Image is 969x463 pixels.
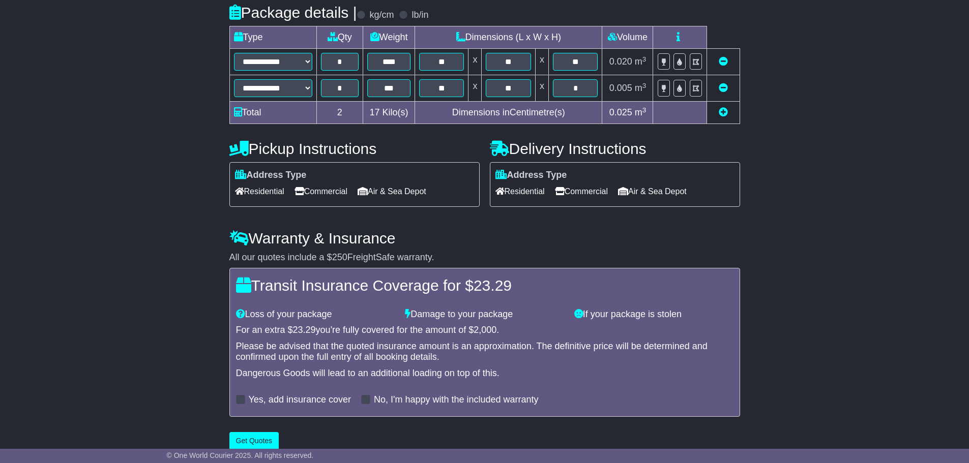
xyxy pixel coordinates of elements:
[635,56,647,67] span: m
[229,230,740,246] h4: Warranty & Insurance
[236,277,733,294] h4: Transit Insurance Coverage for $
[369,10,394,21] label: kg/cm
[719,107,728,117] a: Add new item
[415,26,602,49] td: Dimensions (L x W x H)
[569,309,739,320] div: If your package is stolen
[635,83,647,93] span: m
[474,277,512,294] span: 23.29
[229,252,740,263] div: All our quotes include a $ FreightSafe warranty.
[316,26,363,49] td: Qty
[642,55,647,63] sup: 3
[293,325,316,335] span: 23.29
[609,83,632,93] span: 0.005
[370,107,380,117] span: 17
[229,432,279,450] button: Get Quotes
[229,26,316,49] td: Type
[235,183,284,199] span: Residential
[235,170,307,181] label: Address Type
[535,75,548,102] td: x
[231,309,400,320] div: Loss of your package
[719,56,728,67] a: Remove this item
[167,451,314,459] span: © One World Courier 2025. All rights reserved.
[602,26,653,49] td: Volume
[495,183,545,199] span: Residential
[363,26,415,49] td: Weight
[332,252,347,262] span: 250
[249,394,351,406] label: Yes, add insurance cover
[618,183,687,199] span: Air & Sea Depot
[229,102,316,124] td: Total
[236,368,733,379] div: Dangerous Goods will lead to an additional loading on top of this.
[316,102,363,124] td: 2
[374,394,539,406] label: No, I'm happy with the included warranty
[490,140,740,157] h4: Delivery Instructions
[555,183,608,199] span: Commercial
[229,140,480,157] h4: Pickup Instructions
[642,82,647,89] sup: 3
[400,309,569,320] div: Damage to your package
[229,4,357,21] h4: Package details |
[363,102,415,124] td: Kilo(s)
[415,102,602,124] td: Dimensions in Centimetre(s)
[412,10,428,21] label: lb/in
[642,106,647,114] sup: 3
[474,325,496,335] span: 2,000
[609,107,632,117] span: 0.025
[609,56,632,67] span: 0.020
[495,170,567,181] label: Address Type
[295,183,347,199] span: Commercial
[635,107,647,117] span: m
[468,75,482,102] td: x
[535,49,548,75] td: x
[468,49,482,75] td: x
[236,325,733,336] div: For an extra $ you're fully covered for the amount of $ .
[358,183,426,199] span: Air & Sea Depot
[719,83,728,93] a: Remove this item
[236,341,733,363] div: Please be advised that the quoted insurance amount is an approximation. The definitive price will...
